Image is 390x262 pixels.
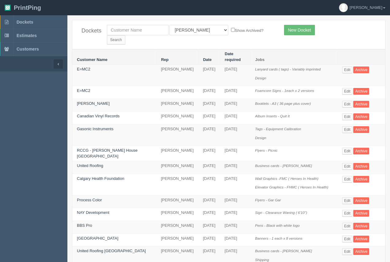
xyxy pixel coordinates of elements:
a: Edit [342,163,352,170]
td: [DATE] [220,234,250,246]
td: [DATE] [198,65,220,86]
a: Date [203,57,212,62]
i: Pens - Black with white logo [255,223,300,227]
a: Archive [353,113,369,120]
td: [PERSON_NAME] [156,112,198,124]
a: [PERSON_NAME] [77,101,110,106]
a: Edit [342,101,352,108]
a: New Docket [284,25,315,35]
td: [DATE] [198,161,220,174]
td: [DATE] [220,208,250,221]
i: Lanyard cards ( tags) - Variably imprinted [255,67,321,71]
td: [DATE] [220,65,250,86]
td: [PERSON_NAME] [156,208,198,221]
a: Rep [161,57,169,62]
td: [DATE] [220,146,250,161]
i: Flyers - Picnic [255,148,278,152]
td: [PERSON_NAME] [156,124,198,146]
a: Edit [342,248,352,255]
input: Show Archived? [231,28,235,32]
a: Archive [353,66,369,73]
td: [PERSON_NAME] [156,161,198,174]
i: Elevator Graphics - FHMC ( Heroes In Health) [255,185,328,189]
i: Sign - Clearance Waning ( 6'10") [255,211,307,215]
td: [PERSON_NAME] [156,86,198,99]
a: Customer Name [77,57,108,62]
a: Edit [342,148,352,154]
i: Foamcore Signs - 1each x 2 versions [255,89,314,93]
td: [DATE] [220,221,250,234]
td: [DATE] [198,146,220,161]
input: Customer Name [107,25,168,35]
td: [DATE] [220,195,250,208]
span: Customers [17,47,39,51]
a: Date required [225,51,241,62]
a: Archive [353,176,369,183]
span: Estimates [17,33,37,38]
i: Tags - Equipment Calibration [255,127,301,131]
td: [DATE] [198,124,220,146]
i: Flyers - Gar Gar [255,198,281,202]
td: [DATE] [198,234,220,246]
a: United Roofing [77,163,103,168]
a: Archive [353,148,369,154]
i: Design [255,136,266,140]
a: Edit [342,176,352,183]
a: Archive [353,163,369,170]
td: [DATE] [198,221,220,234]
i: Booklets - A3 ( 36 page plus cover) [255,101,311,105]
a: Canadian Vinyl Records [77,114,119,118]
a: Archive [353,88,369,95]
a: Edit [342,113,352,120]
td: [DATE] [220,174,250,195]
td: [PERSON_NAME] [156,221,198,234]
a: Archive [353,223,369,230]
a: Gasonic Instruments [77,127,113,131]
a: Archive [353,126,369,133]
i: Shipping [255,258,269,262]
a: Process Color [77,198,102,202]
td: [DATE] [198,208,220,221]
td: [PERSON_NAME] [156,174,198,195]
a: BBS Pro [77,223,92,228]
a: Edit [342,197,352,204]
td: [PERSON_NAME] [156,99,198,112]
td: [PERSON_NAME] [156,65,198,86]
a: NAY Development [77,210,109,215]
i: Design [255,76,266,80]
a: United Roofing [GEOGRAPHIC_DATA] [77,249,146,253]
td: [DATE] [220,99,250,112]
label: Show Archived? [231,27,263,34]
i: Album Inserts - Quit It [255,114,290,118]
td: [DATE] [220,86,250,99]
td: [DATE] [220,124,250,146]
td: [DATE] [220,161,250,174]
a: Edit [342,210,352,217]
a: Archive [353,210,369,217]
td: [DATE] [198,99,220,112]
td: [DATE] [198,174,220,195]
th: Jobs [251,49,338,65]
a: Archive [353,101,369,108]
i: Wall Graphics -FMC ( Heroes In Health) [255,177,319,180]
a: Calgary Health Foundation [77,176,124,181]
a: Edit [342,236,352,242]
a: RCCG - [PERSON_NAME] House [GEOGRAPHIC_DATA] [77,148,138,158]
img: logo-3e63b451c926e2ac314895c53de4908e5d424f24456219fb08d385ab2e579770.png [5,5,11,11]
a: E=MC2 [77,67,90,71]
input: Search [107,35,125,44]
td: [PERSON_NAME] [156,234,198,246]
a: [GEOGRAPHIC_DATA] [77,236,118,241]
a: Edit [342,126,352,133]
img: avatar_default-7531ab5dedf162e01f1e0bb0964e6a185e93c5c22dfe317fb01d7f8cd2b1632c.jpg [339,3,348,12]
a: Archive [353,236,369,242]
span: Dockets [17,20,33,25]
td: [DATE] [198,195,220,208]
td: [DATE] [220,112,250,124]
h4: Dockets [81,28,98,34]
td: [DATE] [198,112,220,124]
a: Edit [342,223,352,230]
td: [DATE] [198,86,220,99]
a: E=MC2 [77,88,90,93]
a: Edit [342,88,352,95]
